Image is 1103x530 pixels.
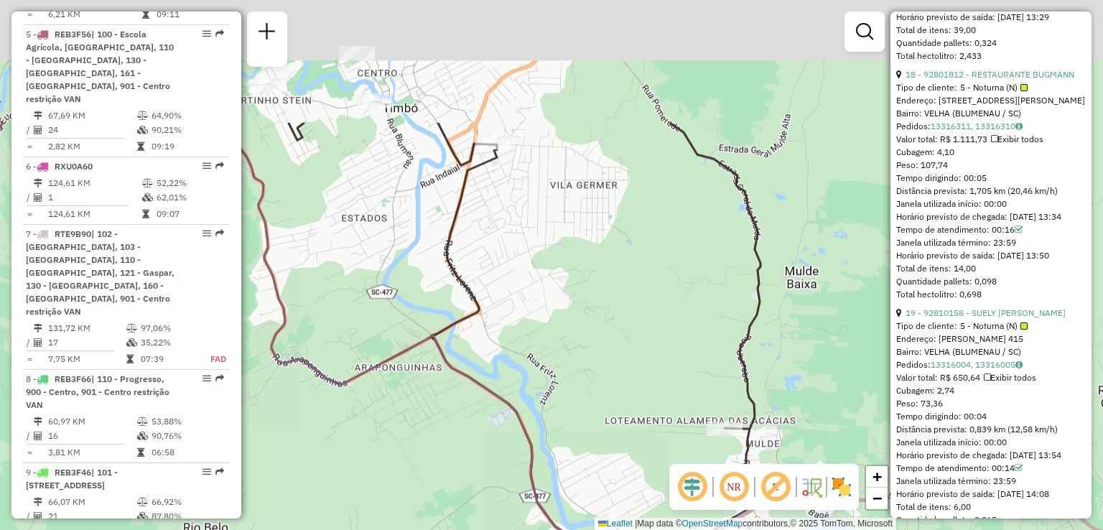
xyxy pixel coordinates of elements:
[47,495,136,509] td: 66,07 KM
[872,489,882,507] span: −
[26,373,169,410] span: | 110 - Progresso, 900 - Centro, 901 - Centro restrição VAN
[896,172,1086,185] div: Tempo dirigindo: 00:05
[26,29,174,104] span: | 100 - Escola Agrícola, [GEOGRAPHIC_DATA], 110 - [GEOGRAPHIC_DATA], 130 - [GEOGRAPHIC_DATA], 161...
[196,352,227,366] td: FAD
[151,509,223,524] td: 87,80%
[635,519,637,529] span: |
[26,29,174,104] span: 5 -
[26,228,174,317] span: | 102 - [GEOGRAPHIC_DATA], 103 - [GEOGRAPHIC_DATA], 110 - [GEOGRAPHIC_DATA], 121 - Gaspar, 130 - ...
[126,324,137,333] i: % de utilização do peso
[931,121,1023,131] a: 13316311, 13316310
[137,498,148,506] i: % de utilização do peso
[47,108,136,123] td: 67,69 KM
[26,429,33,443] td: /
[47,335,126,350] td: 17
[984,372,1036,383] span: Exibir todos
[717,470,751,504] span: Ocultar NR
[26,190,33,205] td: /
[151,108,223,123] td: 64,90%
[896,475,1086,488] div: Janela utilizada término: 23:59
[896,120,1086,133] div: Pedidos:
[896,133,1086,146] div: Valor total: R$ 1.111,73
[26,509,33,524] td: /
[203,162,211,170] em: Opções
[866,466,888,488] a: Zoom in
[47,7,141,22] td: 6,21 KM
[339,46,375,60] div: Atividade não roteirizada - DOCTOR X SERV CAR ME
[26,161,93,172] span: 6 -
[47,139,136,154] td: 2,82 KM
[26,7,33,22] td: =
[47,207,141,221] td: 124,61 KM
[896,37,1086,50] div: Quantidade pallets: 0,324
[26,467,118,491] span: 9 -
[896,11,1086,24] div: Horário previsto de saída: [DATE] 13:29
[253,17,281,50] a: Nova sessão e pesquisa
[137,432,148,440] i: % de utilização da cubagem
[1015,122,1023,131] i: Observações
[896,333,1086,345] div: Endereço: [PERSON_NAME] 415
[137,111,148,120] i: % de utilização do peso
[896,107,1086,120] div: Bairro: VELHA (BLUMENAU / SC)
[55,29,91,39] span: REB3F56
[26,123,33,137] td: /
[598,519,633,529] a: Leaflet
[34,417,42,426] i: Distância Total
[55,161,93,172] span: RXU0A60
[1015,361,1023,369] i: Observações
[215,162,224,170] em: Rota exportada
[142,210,149,218] i: Tempo total em rota
[26,228,174,317] span: 7 -
[896,24,1086,37] div: Total de itens: 39,00
[896,81,1086,94] div: Tipo de cliente:
[47,321,126,335] td: 131,72 KM
[960,81,1028,94] span: 5 - Noturna (N)
[142,179,153,187] i: % de utilização do peso
[896,410,1086,423] div: Tempo dirigindo: 00:04
[151,123,223,137] td: 90,21%
[896,371,1086,384] div: Valor total: R$ 650,64
[47,352,126,366] td: 7,75 KM
[47,414,136,429] td: 60,97 KM
[137,142,144,151] i: Tempo total em rota
[151,495,223,509] td: 66,92%
[55,228,91,239] span: RTE9B90
[800,475,823,498] img: Fluxo de ruas
[896,488,1086,501] div: Horário previsto de saída: [DATE] 14:08
[34,498,42,506] i: Distância Total
[34,111,42,120] i: Distância Total
[896,358,1086,371] div: Pedidos:
[26,445,33,460] td: =
[26,335,33,350] td: /
[850,17,879,46] a: Exibir filtros
[142,193,153,202] i: % de utilização da cubagem
[156,7,224,22] td: 09:11
[26,373,169,410] span: 8 -
[126,338,137,347] i: % de utilização da cubagem
[47,190,141,205] td: 1
[991,134,1043,144] span: Exibir todos
[896,462,1086,475] div: Tempo de atendimento: 00:14
[34,179,42,187] i: Distância Total
[896,384,1086,397] div: Cubagem: 2,74
[26,352,33,366] td: =
[896,94,1086,107] div: Endereço: [STREET_ADDRESS][PERSON_NAME]
[156,207,224,221] td: 09:07
[215,29,224,38] em: Rota exportada
[137,512,148,521] i: % de utilização da cubagem
[26,139,33,154] td: =
[896,345,1086,358] div: Bairro: VELHA (BLUMENAU / SC)
[896,185,1086,197] div: Distância prevista: 1,705 km (20,46 km/h)
[203,29,211,38] em: Opções
[896,223,1086,236] div: Tempo de atendimento: 00:16
[758,470,793,504] span: Exibir rótulo
[215,374,224,383] em: Rota exportada
[151,139,223,154] td: 09:19
[47,509,136,524] td: 21
[140,352,196,366] td: 07:39
[906,69,1074,80] a: 18 - 92801812 - RESTAURANTE BUGMANN
[896,50,1086,62] div: Total hectolitro: 2,433
[896,501,1086,513] div: Total de itens: 6,00
[203,374,211,383] em: Opções
[896,146,1086,159] div: Cubagem: 4,10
